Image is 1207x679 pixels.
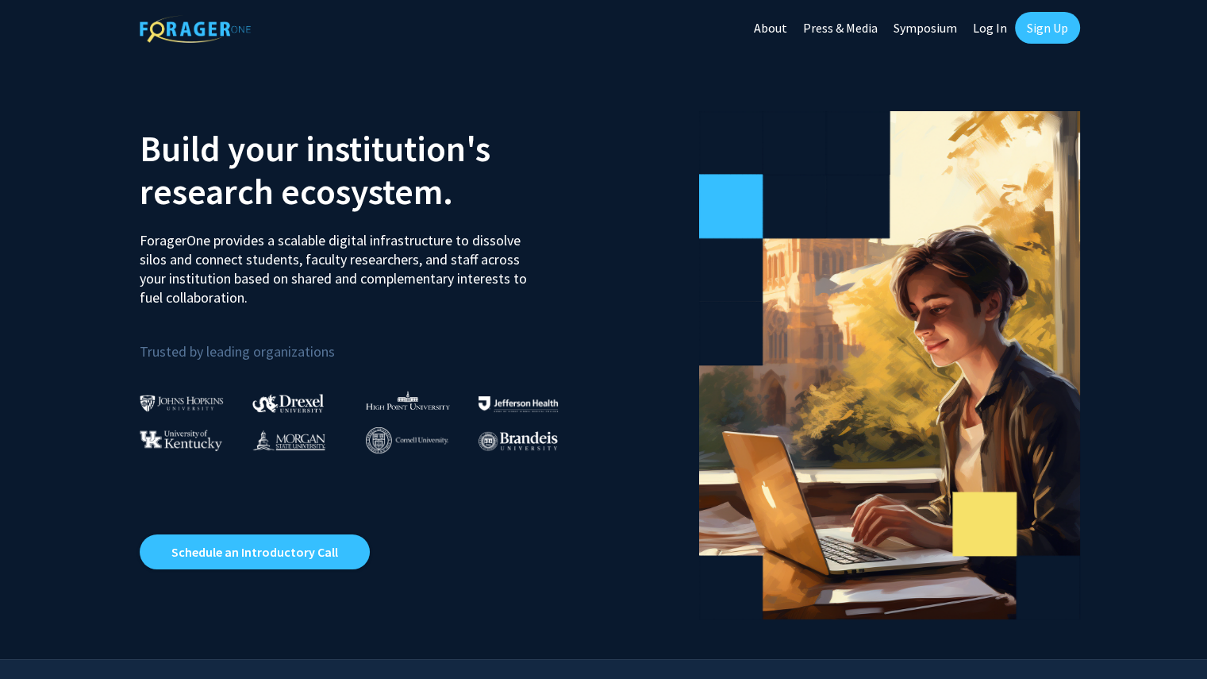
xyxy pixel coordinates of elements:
img: University of Kentucky [140,430,222,451]
img: Thomas Jefferson University [479,396,558,411]
iframe: Chat [12,608,67,667]
p: Trusted by leading organizations [140,320,592,364]
p: ForagerOne provides a scalable digital infrastructure to dissolve silos and connect students, fac... [140,219,538,307]
img: Drexel University [252,394,324,412]
img: High Point University [366,391,450,410]
a: Sign Up [1015,12,1080,44]
img: Johns Hopkins University [140,395,224,411]
img: Morgan State University [252,430,325,450]
h2: Build your institution's research ecosystem. [140,127,592,213]
img: Cornell University [366,427,448,453]
img: ForagerOne Logo [140,15,251,43]
img: Brandeis University [479,431,558,451]
a: Opens in a new tab [140,534,370,569]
